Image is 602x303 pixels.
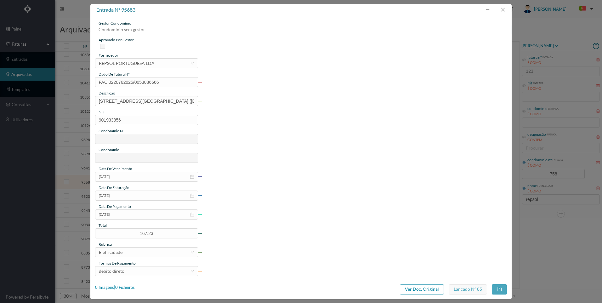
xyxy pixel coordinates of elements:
[95,284,135,291] div: 0 Imagens | 0 Ficheiros
[99,242,112,247] span: rubrica
[190,174,194,179] i: icon: calendar
[190,250,194,254] i: icon: down
[95,26,198,37] div: Condominio sem gestor
[400,284,444,294] button: Ver Doc. Original
[190,269,194,273] i: icon: down
[574,4,596,14] button: PT
[99,53,118,58] span: fornecedor
[190,61,194,65] i: icon: down
[99,129,124,133] span: condomínio nº
[99,266,124,276] div: débito direto
[99,204,131,209] span: data de pagamento
[99,248,122,257] div: Eletricidade
[99,37,134,42] span: aprovado por gestor
[96,7,135,13] span: entrada nº 95683
[99,21,131,26] span: gestor condomínio
[99,223,107,228] span: total
[99,72,130,77] span: dado de fatura nº
[449,284,487,294] button: Lançado nº 85
[99,147,119,152] span: condomínio
[99,91,115,95] span: descrição
[190,193,194,198] i: icon: calendar
[99,166,132,171] span: data de vencimento
[99,185,129,190] span: data de faturação
[99,261,136,266] span: Formas de Pagamento
[99,110,105,114] span: NIF
[99,59,155,68] div: REPSOL PORTUGUESA LDA
[190,212,194,217] i: icon: calendar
